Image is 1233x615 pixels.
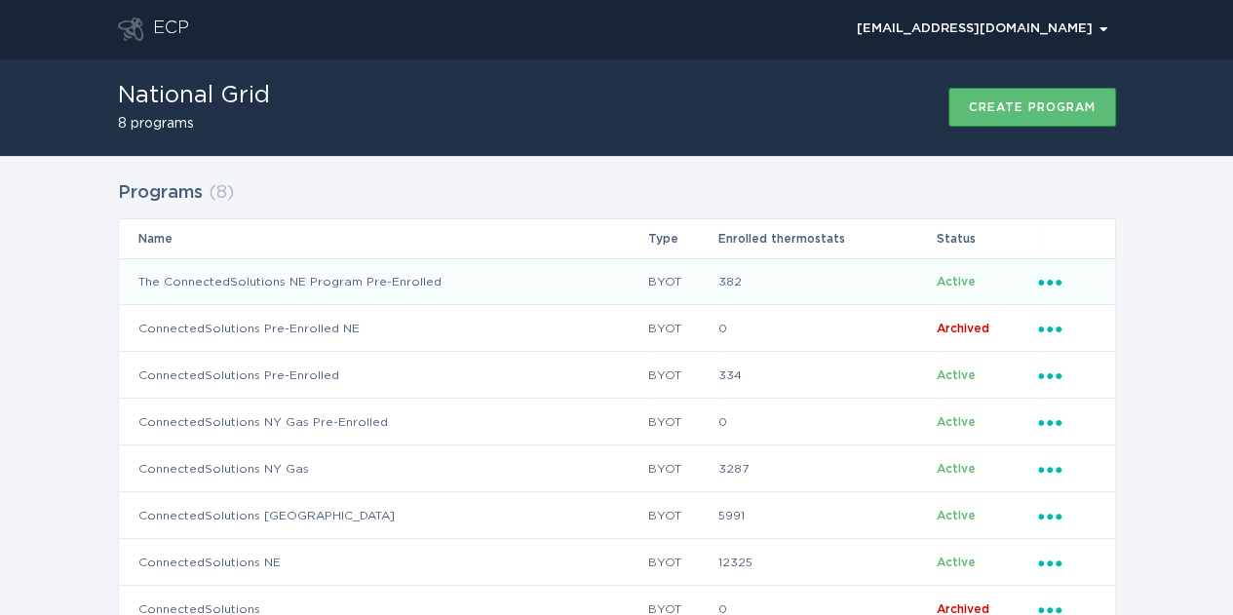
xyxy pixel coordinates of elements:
[119,258,648,305] td: The ConnectedSolutions NE Program Pre-Enrolled
[119,352,648,399] td: ConnectedSolutions Pre-Enrolled
[937,603,989,615] span: Archived
[717,305,936,352] td: 0
[857,23,1107,35] div: [EMAIL_ADDRESS][DOMAIN_NAME]
[119,399,1115,445] tr: 71bff441ba7b486eae65bfd2c377112a
[118,175,203,211] h2: Programs
[948,88,1116,127] button: Create program
[647,492,717,539] td: BYOT
[937,463,976,475] span: Active
[119,219,1115,258] tr: Table Headers
[937,416,976,428] span: Active
[717,399,936,445] td: 0
[848,15,1116,44] button: Open user account details
[937,369,976,381] span: Active
[1038,365,1096,386] div: Popover menu
[936,219,1036,258] th: Status
[119,219,648,258] th: Name
[209,184,234,202] span: ( 8 )
[119,445,1115,492] tr: 6c64c612ecd04277871014a84e9d62fe
[717,219,936,258] th: Enrolled thermostats
[717,258,936,305] td: 382
[937,323,989,334] span: Archived
[153,18,189,41] div: ECP
[969,101,1096,113] div: Create program
[717,539,936,586] td: 12325
[1038,318,1096,339] div: Popover menu
[119,305,648,352] td: ConnectedSolutions Pre-Enrolled NE
[118,117,270,131] h2: 8 programs
[647,445,717,492] td: BYOT
[717,445,936,492] td: 3287
[647,219,717,258] th: Type
[717,352,936,399] td: 334
[119,399,648,445] td: ConnectedSolutions NY Gas Pre-Enrolled
[119,492,648,539] td: ConnectedSolutions [GEOGRAPHIC_DATA]
[1038,411,1096,433] div: Popover menu
[119,492,1115,539] tr: d44c2ace53a943f3a652a920c9e38f9e
[119,258,1115,305] tr: b438bc8c6f0e488c8cdf5fc1d9374329
[937,510,976,521] span: Active
[1038,552,1096,573] div: Popover menu
[647,258,717,305] td: BYOT
[118,84,270,107] h1: National Grid
[647,399,717,445] td: BYOT
[118,18,143,41] button: Go to dashboard
[1038,458,1096,480] div: Popover menu
[119,539,648,586] td: ConnectedSolutions NE
[119,305,1115,352] tr: cf6bd2f332754693987fa0270f276a00
[848,15,1116,44] div: Popover menu
[119,352,1115,399] tr: 952a66907f59458a99813d371d7f2c05
[1038,271,1096,292] div: Popover menu
[1038,505,1096,526] div: Popover menu
[647,539,717,586] td: BYOT
[647,305,717,352] td: BYOT
[119,539,1115,586] tr: 1d3e1cc2088d4120bcb77e7055526f0a
[119,445,648,492] td: ConnectedSolutions NY Gas
[647,352,717,399] td: BYOT
[937,557,976,568] span: Active
[937,276,976,288] span: Active
[717,492,936,539] td: 5991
